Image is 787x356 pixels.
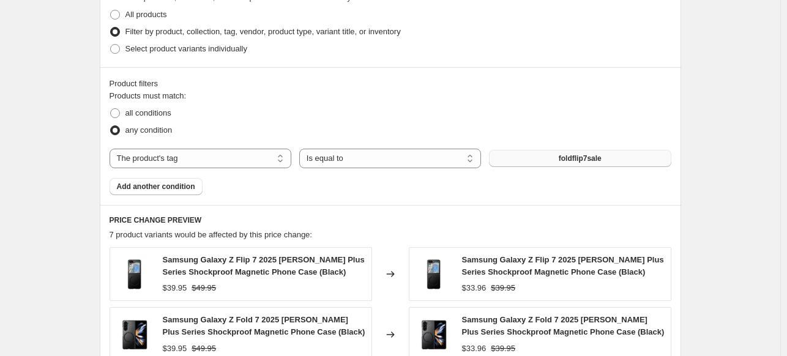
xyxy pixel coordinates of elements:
[462,343,487,355] div: $33.96
[117,182,195,191] span: Add another condition
[491,343,515,355] strike: $39.95
[163,255,365,276] span: Samsung Galaxy Z Flip 7 2025 [PERSON_NAME] Plus Series Shockproof Magnetic Phone Case (Black)
[416,316,452,353] img: 13_eadc1452-ff56-4c45-b4ca-6f0319c2ba5a_80x.jpg
[110,78,671,90] div: Product filters
[163,315,365,336] span: Samsung Galaxy Z Fold 7 2025 [PERSON_NAME] Plus Series Shockproof Magnetic Phone Case (Black)
[125,10,167,19] span: All products
[110,91,187,100] span: Products must match:
[125,108,171,117] span: all conditions
[125,44,247,53] span: Select product variants individually
[559,154,602,163] span: foldflip7sale
[125,125,173,135] span: any condition
[489,150,671,167] button: foldflip7sale
[192,282,216,294] strike: $49.95
[110,178,203,195] button: Add another condition
[163,343,187,355] div: $39.95
[163,282,187,294] div: $39.95
[416,256,452,292] img: 12_ba5af003-d423-4ff8-a984-8b8709889806_80x.jpg
[110,215,671,225] h6: PRICE CHANGE PREVIEW
[125,27,401,36] span: Filter by product, collection, tag, vendor, product type, variant title, or inventory
[462,255,664,276] span: Samsung Galaxy Z Flip 7 2025 [PERSON_NAME] Plus Series Shockproof Magnetic Phone Case (Black)
[192,343,216,355] strike: $49.95
[116,256,153,292] img: 12_ba5af003-d423-4ff8-a984-8b8709889806_80x.jpg
[110,230,312,239] span: 7 product variants would be affected by this price change:
[116,316,153,353] img: 13_eadc1452-ff56-4c45-b4ca-6f0319c2ba5a_80x.jpg
[462,282,487,294] div: $33.96
[491,282,515,294] strike: $39.95
[462,315,665,336] span: Samsung Galaxy Z Fold 7 2025 [PERSON_NAME] Plus Series Shockproof Magnetic Phone Case (Black)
